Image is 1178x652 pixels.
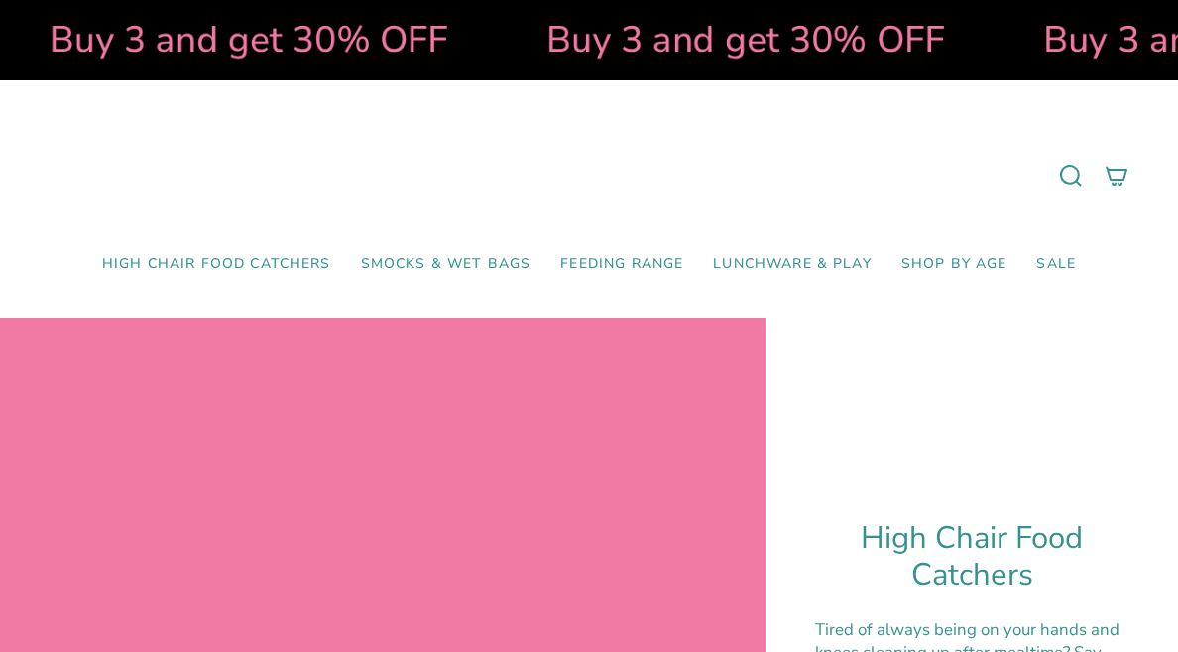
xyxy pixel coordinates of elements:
a: Mumma’s Little Helpers [418,110,761,241]
strong: Buy 3 and get 30% OFF [532,15,930,65]
span: SALE [1036,256,1076,273]
a: High Chair Food Catchers [87,241,346,288]
span: Shop by Age [901,256,1007,273]
span: Smocks & Wet Bags [361,256,531,273]
a: SALE [1021,241,1091,288]
span: Lunchware & Play [713,256,871,273]
a: Shop by Age [886,241,1022,288]
a: Lunchware & Play [698,241,885,288]
span: Feeding Range [560,256,683,273]
h1: High Chair Food Catchers [815,520,1128,594]
a: Smocks & Wet Bags [346,241,546,288]
strong: Buy 3 and get 30% OFF [36,15,433,65]
a: Feeding Range [545,241,698,288]
span: High Chair Food Catchers [102,256,331,273]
